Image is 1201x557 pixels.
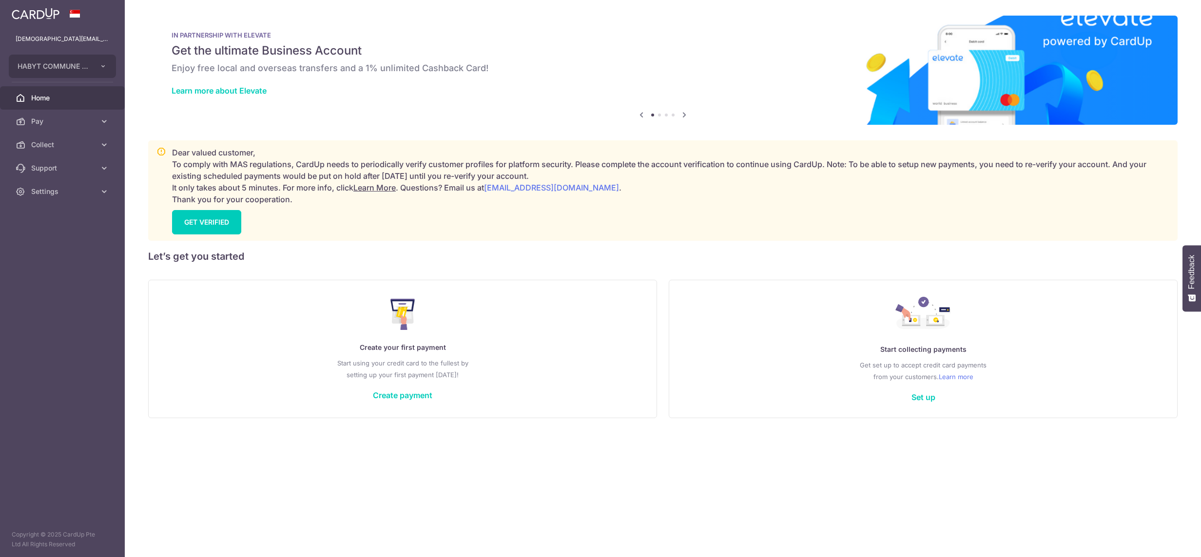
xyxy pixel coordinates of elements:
[895,297,951,332] img: Collect Payment
[939,371,973,383] a: Learn more
[1182,245,1201,311] button: Feedback - Show survey
[9,55,116,78] button: HABYT COMMUNE SINGAPORE 2 PTE. LTD.
[172,147,1169,205] p: Dear valued customer, To comply with MAS regulations, CardUp needs to periodically verify custome...
[12,8,59,19] img: CardUp
[353,183,396,192] a: Learn More
[168,357,637,381] p: Start using your credit card to the fullest by setting up your first payment [DATE]!
[172,210,241,234] a: GET VERIFIED
[689,359,1158,383] p: Get set up to accept credit card payments from your customers.
[18,61,90,71] span: HABYT COMMUNE SINGAPORE 2 PTE. LTD.
[390,299,415,330] img: Make Payment
[31,163,96,173] span: Support
[172,43,1154,58] h5: Get the ultimate Business Account
[689,344,1158,355] p: Start collecting payments
[31,93,96,103] span: Home
[172,86,267,96] a: Learn more about Elevate
[1187,255,1196,289] span: Feedback
[373,390,432,400] a: Create payment
[31,140,96,150] span: Collect
[16,34,109,44] p: [DEMOGRAPHIC_DATA][EMAIL_ADDRESS][DOMAIN_NAME]
[172,31,1154,39] p: IN PARTNERSHIP WITH ELEVATE
[484,183,619,192] a: [EMAIL_ADDRESS][DOMAIN_NAME]
[168,342,637,353] p: Create your first payment
[172,62,1154,74] h6: Enjoy free local and overseas transfers and a 1% unlimited Cashback Card!
[31,116,96,126] span: Pay
[148,249,1178,264] h5: Let’s get you started
[911,392,935,402] a: Set up
[31,187,96,196] span: Settings
[148,16,1178,125] img: Renovation banner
